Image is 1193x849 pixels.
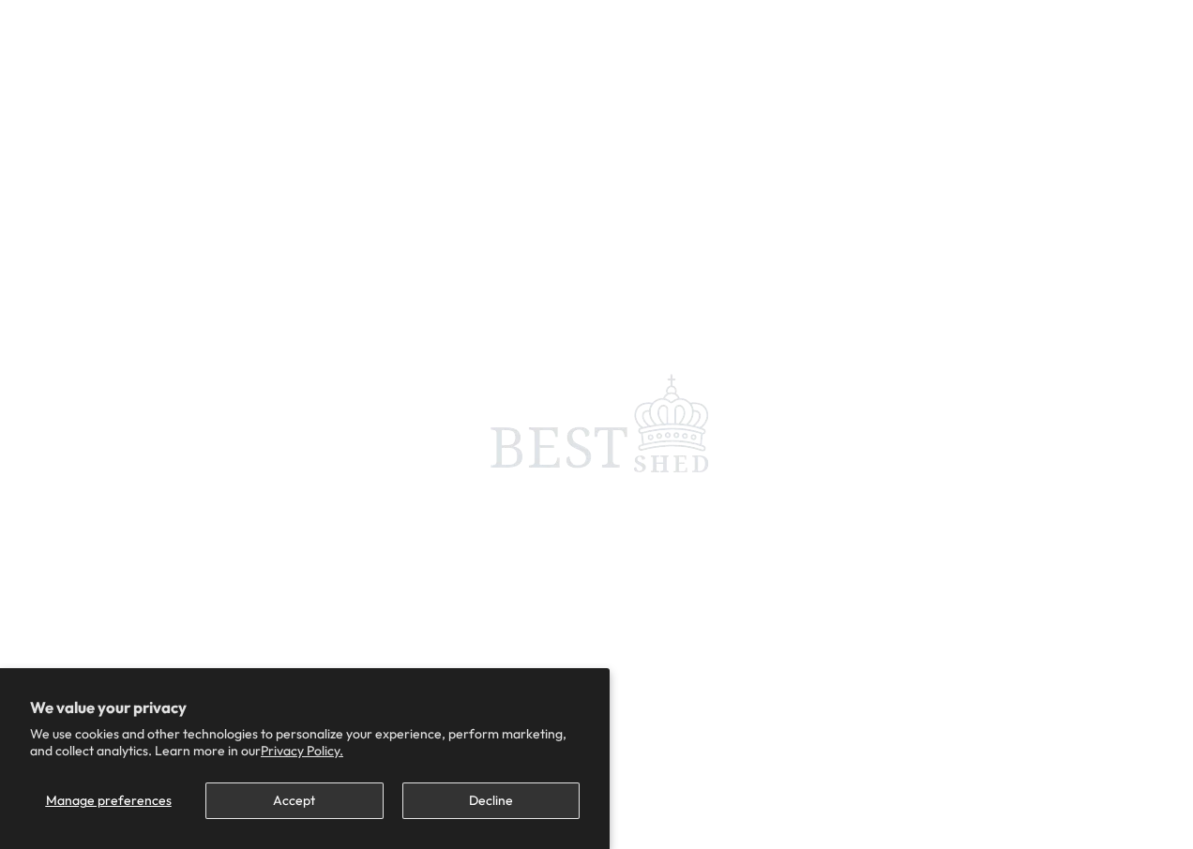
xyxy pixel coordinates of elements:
p: We use cookies and other technologies to personalize your experience, perform marketing, and coll... [30,725,580,759]
button: Decline [402,782,580,819]
button: Manage preferences [30,782,187,819]
span: Manage preferences [46,792,172,809]
a: Privacy Policy. [261,742,343,759]
button: Accept [205,782,383,819]
h2: We value your privacy [30,698,580,717]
